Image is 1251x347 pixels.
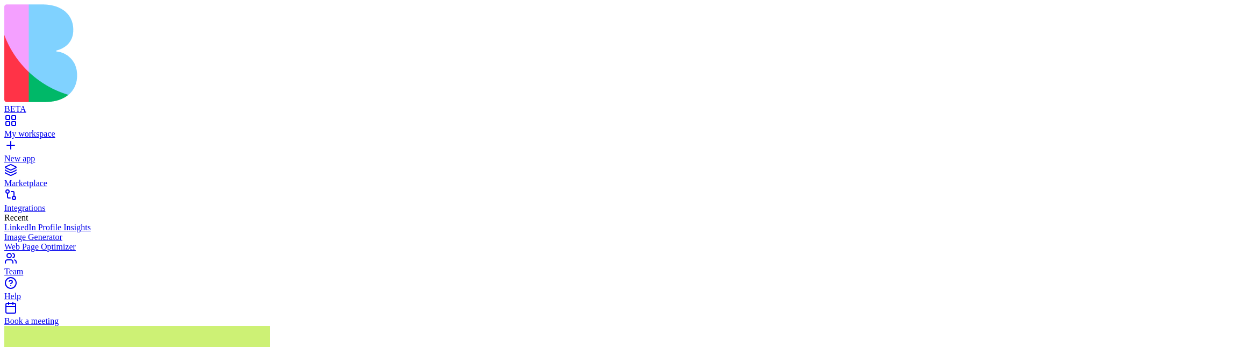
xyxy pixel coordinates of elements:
a: My workspace [4,119,1247,139]
a: Help [4,282,1247,301]
a: Marketplace [4,169,1247,188]
span: Recent [4,213,28,222]
a: Book a meeting [4,307,1247,326]
div: Team [4,267,1247,277]
a: Image Generator [4,232,1247,242]
img: logo [4,4,437,102]
a: LinkedIn Profile Insights [4,223,1247,232]
div: My workspace [4,129,1247,139]
a: Team [4,257,1247,277]
div: BETA [4,104,1247,114]
div: Marketplace [4,179,1247,188]
a: Web Page Optimizer [4,242,1247,252]
div: Integrations [4,203,1247,213]
a: Integrations [4,194,1247,213]
a: New app [4,144,1247,164]
div: New app [4,154,1247,164]
div: Help [4,292,1247,301]
div: Book a meeting [4,316,1247,326]
a: BETA [4,95,1247,114]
